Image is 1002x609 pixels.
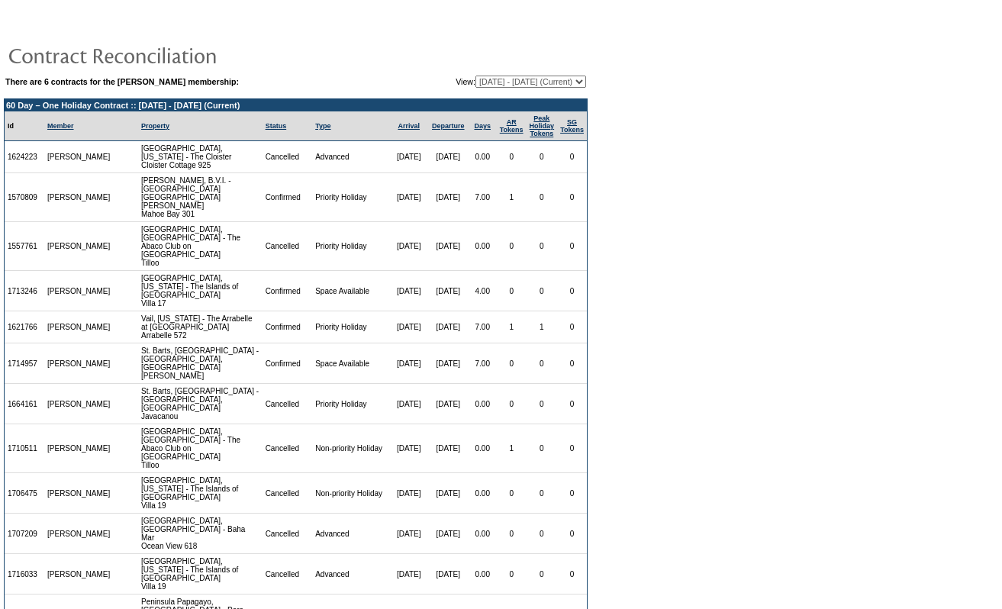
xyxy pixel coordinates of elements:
[263,173,313,222] td: Confirmed
[138,141,263,173] td: [GEOGRAPHIC_DATA], [US_STATE] - The Cloister Cloister Cottage 925
[389,173,427,222] td: [DATE]
[44,141,114,173] td: [PERSON_NAME]
[389,271,427,311] td: [DATE]
[44,343,114,384] td: [PERSON_NAME]
[469,343,497,384] td: 7.00
[527,271,558,311] td: 0
[44,311,114,343] td: [PERSON_NAME]
[428,384,469,424] td: [DATE]
[497,473,527,514] td: 0
[497,271,527,311] td: 0
[527,173,558,222] td: 0
[557,141,587,173] td: 0
[263,271,313,311] td: Confirmed
[530,114,555,137] a: Peak HolidayTokens
[497,343,527,384] td: 0
[389,424,427,473] td: [DATE]
[389,311,427,343] td: [DATE]
[263,222,313,271] td: Cancelled
[469,141,497,173] td: 0.00
[5,99,587,111] td: 60 Day – One Holiday Contract :: [DATE] - [DATE] (Current)
[312,424,389,473] td: Non-priority Holiday
[138,271,263,311] td: [GEOGRAPHIC_DATA], [US_STATE] - The Islands of [GEOGRAPHIC_DATA] Villa 17
[497,554,527,594] td: 0
[263,343,313,384] td: Confirmed
[312,311,389,343] td: Priority Holiday
[263,311,313,343] td: Confirmed
[497,141,527,173] td: 0
[497,311,527,343] td: 1
[557,554,587,594] td: 0
[557,311,587,343] td: 0
[263,141,313,173] td: Cancelled
[389,343,427,384] td: [DATE]
[8,40,313,70] img: pgTtlContractReconciliation.gif
[389,514,427,554] td: [DATE]
[5,514,44,554] td: 1707209
[5,343,44,384] td: 1714957
[44,514,114,554] td: [PERSON_NAME]
[389,384,427,424] td: [DATE]
[428,554,469,594] td: [DATE]
[312,141,389,173] td: Advanced
[266,122,287,130] a: Status
[138,384,263,424] td: St. Barts, [GEOGRAPHIC_DATA] - [GEOGRAPHIC_DATA], [GEOGRAPHIC_DATA] Javacanou
[527,311,558,343] td: 1
[557,473,587,514] td: 0
[312,173,389,222] td: Priority Holiday
[428,173,469,222] td: [DATE]
[527,554,558,594] td: 0
[5,311,44,343] td: 1621766
[527,343,558,384] td: 0
[469,554,497,594] td: 0.00
[497,384,527,424] td: 0
[497,173,527,222] td: 1
[312,271,389,311] td: Space Available
[469,173,497,222] td: 7.00
[389,141,427,173] td: [DATE]
[312,222,389,271] td: Priority Holiday
[138,222,263,271] td: [GEOGRAPHIC_DATA], [GEOGRAPHIC_DATA] - The Abaco Club on [GEOGRAPHIC_DATA] Tilloo
[312,343,389,384] td: Space Available
[469,222,497,271] td: 0.00
[5,173,44,222] td: 1570809
[312,473,389,514] td: Non-priority Holiday
[527,222,558,271] td: 0
[557,343,587,384] td: 0
[557,514,587,554] td: 0
[5,271,44,311] td: 1713246
[474,122,491,130] a: Days
[428,311,469,343] td: [DATE]
[44,271,114,311] td: [PERSON_NAME]
[44,173,114,222] td: [PERSON_NAME]
[557,384,587,424] td: 0
[379,76,586,88] td: View:
[389,222,427,271] td: [DATE]
[138,311,263,343] td: Vail, [US_STATE] - The Arrabelle at [GEOGRAPHIC_DATA] Arrabelle 572
[312,554,389,594] td: Advanced
[497,514,527,554] td: 0
[497,222,527,271] td: 0
[432,122,465,130] a: Departure
[263,554,313,594] td: Cancelled
[44,222,114,271] td: [PERSON_NAME]
[500,118,524,134] a: ARTokens
[469,473,497,514] td: 0.00
[389,554,427,594] td: [DATE]
[469,311,497,343] td: 7.00
[138,173,263,222] td: [PERSON_NAME], B.V.I. - [GEOGRAPHIC_DATA] [GEOGRAPHIC_DATA][PERSON_NAME] Mahoe Bay 301
[428,473,469,514] td: [DATE]
[497,424,527,473] td: 1
[469,384,497,424] td: 0.00
[5,384,44,424] td: 1664161
[5,424,44,473] td: 1710511
[47,122,74,130] a: Member
[138,343,263,384] td: St. Barts, [GEOGRAPHIC_DATA] - [GEOGRAPHIC_DATA], [GEOGRAPHIC_DATA] [PERSON_NAME]
[428,271,469,311] td: [DATE]
[312,514,389,554] td: Advanced
[263,384,313,424] td: Cancelled
[5,222,44,271] td: 1557761
[5,141,44,173] td: 1624223
[557,173,587,222] td: 0
[557,271,587,311] td: 0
